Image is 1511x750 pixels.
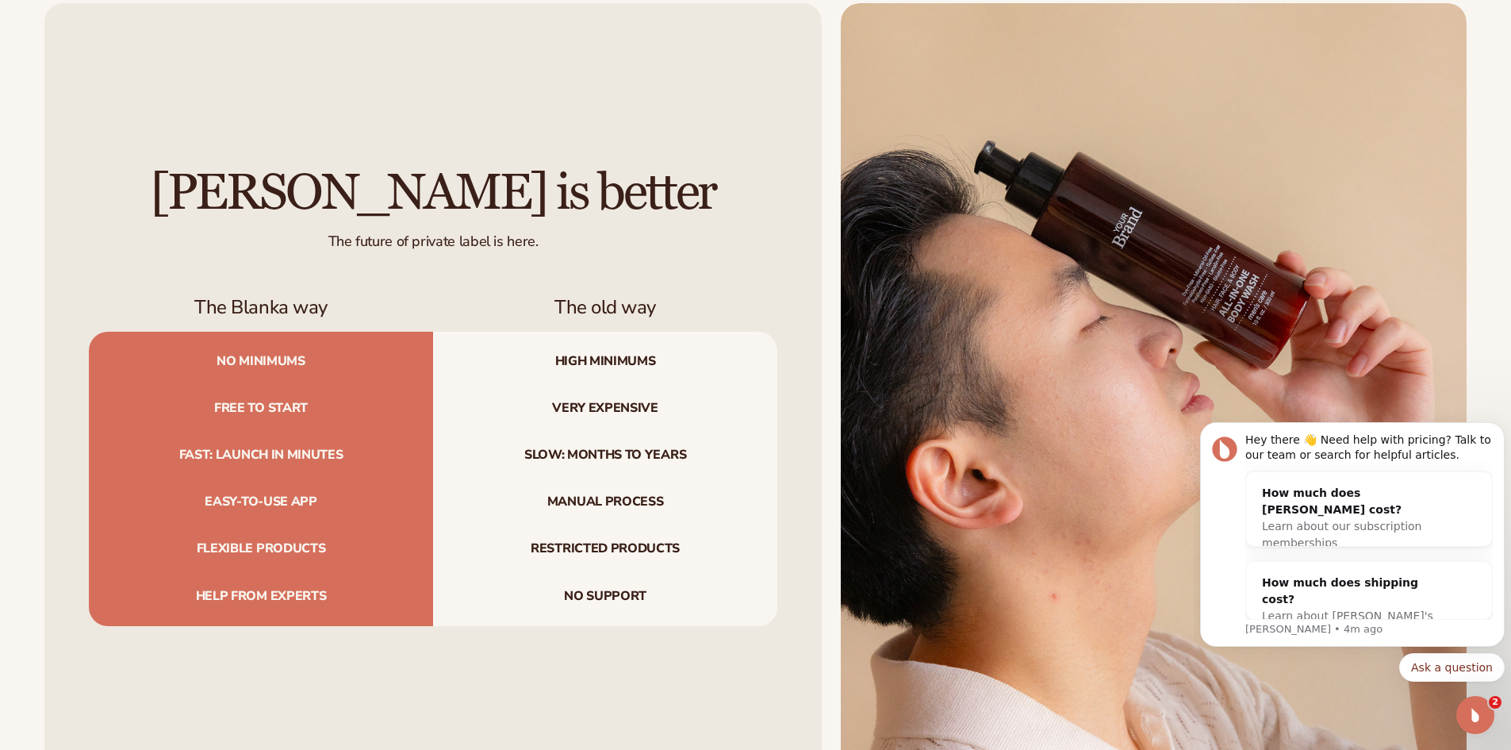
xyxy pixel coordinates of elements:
span: 2 [1489,696,1501,709]
span: Manual process [433,479,777,525]
span: Very expensive [433,385,777,432]
span: Easy-to-use app [89,479,433,525]
div: The future of private label is here. [89,220,777,251]
span: Free to start [89,385,433,432]
h3: The Blanka way [89,296,433,319]
iframe: Intercom notifications message [1194,370,1511,707]
span: Slow: months to years [433,432,777,479]
h2: [PERSON_NAME] is better [89,167,777,220]
span: Restricted products [433,525,777,572]
iframe: Intercom live chat [1456,696,1494,734]
span: No minimums [89,332,433,385]
span: High minimums [433,332,777,385]
h3: The old way [433,296,777,319]
span: No support [433,573,777,626]
span: Fast: launch in minutes [89,432,433,479]
span: Help from experts [89,573,433,626]
span: Flexible products [89,525,433,572]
